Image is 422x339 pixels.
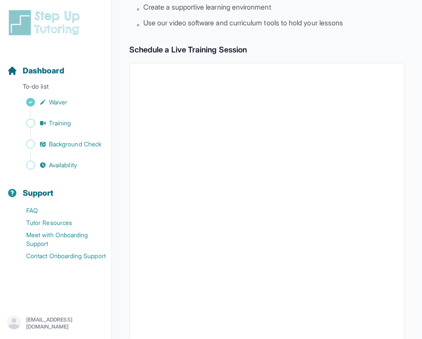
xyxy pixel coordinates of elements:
[7,138,111,150] a: Background Check
[3,51,108,80] button: Dashboard
[3,173,108,203] button: Support
[26,316,104,330] p: [EMAIL_ADDRESS][DOMAIN_NAME]
[49,161,77,169] span: Availability
[23,187,54,199] span: Support
[143,2,271,12] span: Create a supportive learning environment
[7,159,111,171] a: Availability
[136,3,140,14] span: •
[129,44,405,56] h2: Schedule a Live Training Session
[3,82,108,94] p: To-do list
[7,9,85,37] img: logo
[136,19,140,30] span: •
[49,119,71,128] span: Training
[7,96,111,108] a: Waiver
[7,204,111,217] a: FAQ
[7,65,64,77] a: Dashboard
[49,98,67,107] span: Waiver
[7,315,104,331] button: [EMAIL_ADDRESS][DOMAIN_NAME]
[7,217,111,229] a: Tutor Resources
[23,65,64,77] span: Dashboard
[49,140,101,149] span: Background Check
[143,17,343,28] span: Use our video software and curriculum tools to hold your lessons
[7,250,111,262] a: Contact Onboarding Support
[7,117,111,129] a: Training
[7,229,111,250] a: Meet with Onboarding Support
